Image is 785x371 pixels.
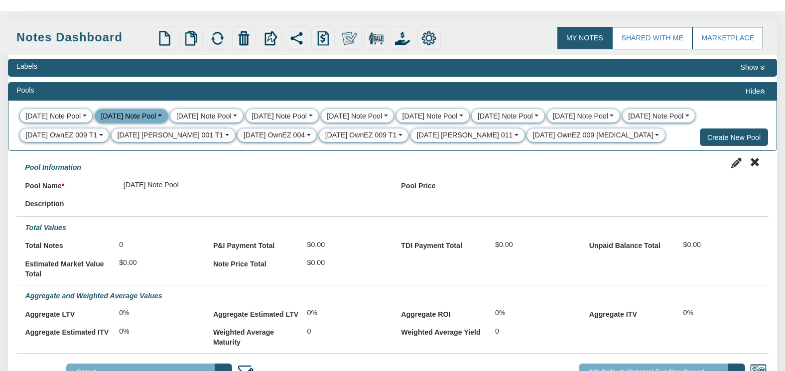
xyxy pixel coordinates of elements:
div: $0.00 [674,236,760,253]
label: Weighted Average Maturity [213,322,298,348]
div: [DATE] Note Pool [252,111,307,121]
div: [DATE] OwnEZ 004 [244,130,305,140]
div: [DATE] Note Pool [25,111,81,121]
div: Labels [16,61,37,71]
div: Notes Dashboard [16,29,150,46]
img: export.svg [263,31,278,46]
div: 0% [674,304,760,322]
label: Pool Price [401,176,486,191]
div: [DATE] Note Pool [115,176,384,194]
label: Aggregate LTV [25,304,110,319]
label: Total Notes [25,236,110,251]
img: share.svg [289,31,304,46]
div: 0 [298,322,384,340]
div: Total Values [16,217,769,236]
div: [DATE] OwnEZ 009 [MEDICAL_DATA] [533,130,654,140]
img: refresh.png [210,31,225,46]
div: 0% [298,304,384,322]
img: new.png [157,31,172,46]
label: Aggregate ROI [401,304,486,319]
div: [DATE] Note Pool [402,111,458,121]
div: Aggregate and Weighted Average Values [16,285,769,304]
label: Aggregate ITV [589,304,674,319]
div: Pool Information [16,157,90,176]
label: Unpaid Balance Total [589,236,674,251]
label: Pool Name [25,176,115,191]
button: Hide [742,85,769,97]
div: [DATE] OwnEZ 009 T1 [25,130,97,140]
div: 0 [487,322,572,340]
div: [DATE] Note Pool [327,111,382,121]
label: Aggregate Estimated LTV [213,304,298,319]
button: Create New Pool [700,128,768,146]
div: 0 [111,236,196,253]
button: Show [737,61,769,73]
label: Estimated Market Value Total [25,253,110,279]
div: [DATE] OwnEZ 009 T1 [325,130,397,140]
label: TDI Payment Total [401,236,486,251]
img: trash.png [237,31,252,46]
img: purchase_offer.png [395,31,410,46]
label: Note Price Total [213,253,298,269]
img: for_sale.png [369,31,384,46]
label: Weighted Average Yield [401,322,486,338]
img: history.png [316,31,331,46]
img: make_own.png [342,31,357,46]
div: 0% [111,322,196,340]
label: P&I Payment Total [213,236,298,251]
div: Pools [16,85,34,95]
div: [DATE] Note Pool [553,111,608,121]
div: $0.00 [487,236,572,253]
div: [DATE] Note Pool [101,111,156,121]
label: Aggregate Estimated ITV [25,322,110,338]
img: settings.png [421,31,436,46]
div: [DATE] [PERSON_NAME] 011 [417,130,513,140]
img: copy.png [184,31,199,46]
div: [DATE] Note Pool [628,111,683,121]
div: [DATE] Note Pool [176,111,232,121]
div: $0.00 [111,253,196,271]
div: [DATE] Note Pool [478,111,533,121]
label: Description [25,194,115,209]
div: 0% [111,304,196,322]
div: 0% [487,304,572,322]
div: [DATE] [PERSON_NAME] 001 T1 [117,130,223,140]
div: $0.00 [298,253,384,271]
div: $0.00 [298,236,384,253]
